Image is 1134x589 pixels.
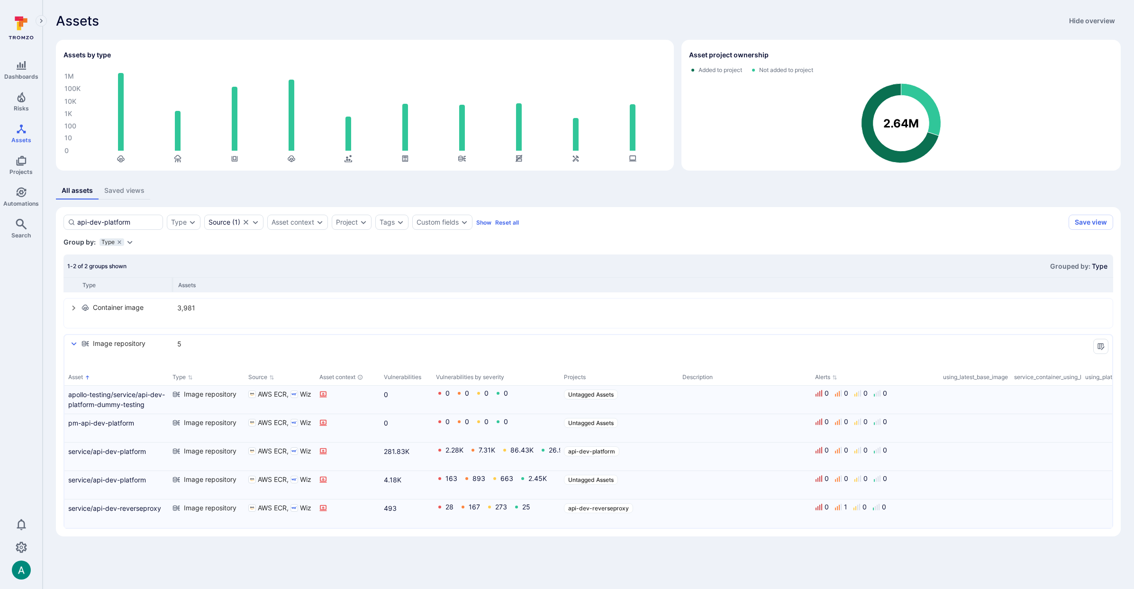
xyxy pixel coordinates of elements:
span: Risks [14,105,29,112]
span: Dashboards [4,73,38,80]
span: Grouped by: [1050,262,1092,270]
span: Image repository [184,475,236,484]
text: 10 [64,134,72,142]
div: Cell for Asset context [316,386,380,414]
div: Cell for Vulnerabilities [380,471,432,499]
a: Untagged Assets [564,418,618,428]
div: Cell for Source [245,499,316,528]
span: Image repository [184,503,236,513]
div: Custom fields [417,218,459,226]
a: 167 [469,503,480,511]
a: apollo-testing/service/api-dev-platform-dummy-testing [68,390,165,409]
button: Source(1) [209,218,240,226]
button: Hide overview [1063,13,1121,28]
div: Cell for service_container_using_latest_image [1010,499,1081,528]
span: Container image [93,303,144,312]
span: Wiz [300,503,311,513]
div: Cell for service_container_using_latest_image [1010,386,1081,414]
div: Description [682,373,807,381]
button: Manage columns [1093,339,1108,354]
button: Expand dropdown [360,218,367,226]
span: AWS ECR [258,390,289,399]
div: ( 1 ) [209,218,240,226]
div: Cell for Asset [64,499,169,528]
div: 0 [883,390,887,397]
div: Cell for Alerts [811,414,939,442]
div: 0 [844,390,848,397]
a: service/api-dev-platform [68,446,165,456]
a: api-dev-platform [564,446,619,456]
span: AWS ECR [258,475,289,484]
div: 0 [883,418,887,426]
span: Image repository [184,390,236,399]
div: Cell for Source [245,471,316,499]
button: Expand dropdown [461,218,468,226]
div: Cell for Projects [560,386,679,414]
a: 273 [495,503,507,511]
span: Wiz [300,446,311,456]
div: 0 [862,503,867,511]
div: Saved views [104,186,145,195]
div: 0 [825,446,829,454]
div: Asset context [319,373,376,381]
div: Cell for Vulnerabilities by severity [432,499,560,528]
div: Cell for Projects [560,499,679,528]
div: Cell for Description [679,499,811,528]
text: 1K [64,110,72,118]
button: Show [476,219,491,226]
div: 0 [883,446,887,454]
button: Clear selection [242,218,250,226]
div: Cell for using_latest_base_image [939,386,1010,414]
a: 0 [384,418,428,428]
div: Type [100,238,124,246]
div: Cell for Vulnerabilities [380,414,432,442]
div: 0 [844,446,848,454]
a: 0 [465,389,469,397]
div: Cell for Vulnerabilities by severity [432,471,560,499]
div: Cell for Source [245,443,316,471]
a: 0 [504,417,508,426]
h2: Asset project ownership [689,50,769,60]
div: Cell for Description [679,386,811,414]
div: select group [64,298,1113,529]
text: 1M [64,72,74,81]
button: Reset all [495,219,519,226]
div: Project [336,218,358,226]
a: 163 [445,474,457,482]
div: 0 [863,475,868,482]
text: 100K [64,85,81,93]
span: Added to project [699,66,742,74]
div: 0 [883,475,887,482]
div: Cell for Type [169,443,245,471]
span: Group by: [64,237,96,247]
span: AWS ECR [258,446,289,456]
div: Cell for Projects [560,471,679,499]
button: Sort by Alerts [815,373,837,381]
span: Assets [11,136,31,144]
span: Projects [9,168,33,175]
div: Asset context [272,218,314,226]
span: AWS ECR [258,503,289,513]
div: Cell for Asset [64,443,169,471]
span: Type [101,239,115,245]
div: Cell for Source [245,414,316,442]
a: 7.31K [479,446,495,454]
div: Cell for Type [169,414,245,442]
div: Cell for Projects [560,443,679,471]
div: Image repository5 [64,335,1112,363]
button: Expand dropdown [189,218,196,226]
div: Cell for Projects [560,414,679,442]
button: Sort by Type [172,373,193,381]
button: Expand dropdown [252,218,259,226]
span: Image repository [93,339,145,348]
span: api-dev-platform [568,448,615,455]
div: Cell for using_latest_base_image [939,414,1010,442]
a: 86.43K [510,446,534,454]
a: Untagged Assets [564,475,618,485]
div: AWS ECR [204,215,263,230]
a: 0 [504,389,508,397]
div: Arjan Dehar [12,561,31,580]
span: AWS ECR [258,418,289,427]
a: 0 [484,389,489,397]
